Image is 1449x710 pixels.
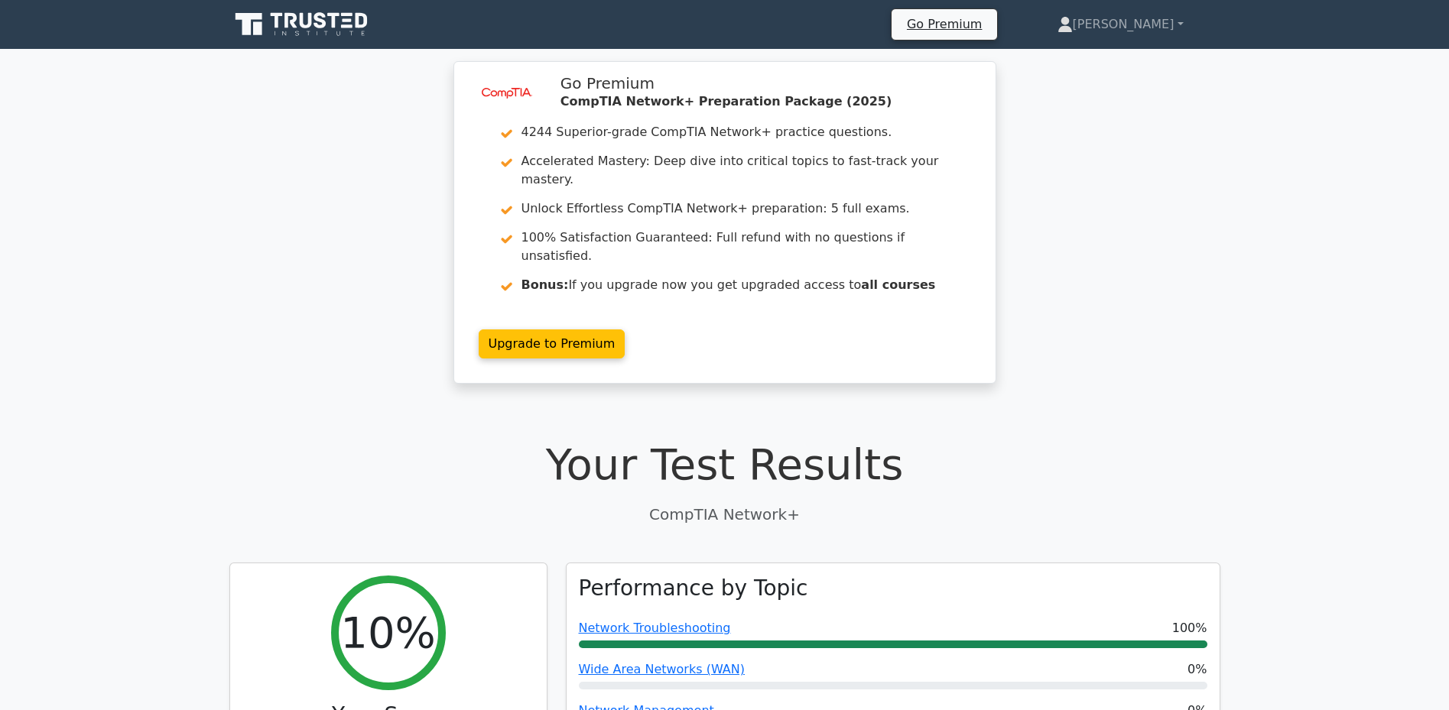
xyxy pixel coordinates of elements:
[579,662,745,676] a: Wide Area Networks (WAN)
[1021,9,1220,40] a: [PERSON_NAME]
[479,329,625,358] a: Upgrade to Premium
[1187,660,1207,679] span: 0%
[579,621,731,635] a: Network Troubleshooting
[229,439,1220,490] h1: Your Test Results
[579,575,808,601] h3: Performance by Topic
[229,503,1220,526] p: CompTIA Network+
[1172,619,1207,637] span: 100%
[340,607,435,658] h2: 10%
[898,14,991,34] a: Go Premium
